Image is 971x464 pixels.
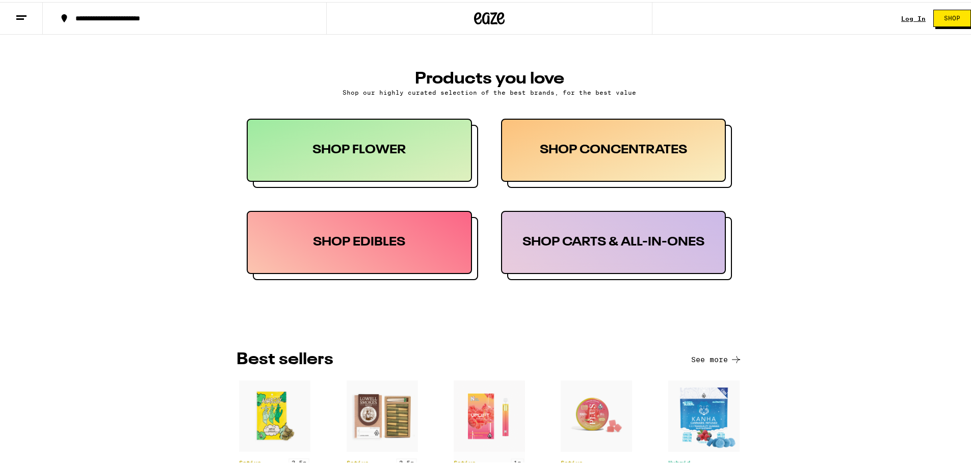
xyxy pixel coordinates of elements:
[691,351,742,364] button: See more
[247,209,472,272] div: SHOP EDIBLES
[501,209,726,272] div: SHOP CARTS & ALL-IN-ONES
[247,69,732,85] h3: PRODUCTS YOU LOVE
[944,13,960,19] span: Shop
[247,117,472,180] div: SHOP FLOWER
[237,349,333,366] h3: BEST SELLERS
[501,117,732,186] button: SHOP CONCENTRATES
[501,117,726,180] div: SHOP CONCENTRATES
[901,13,926,20] a: Log In
[933,8,971,25] button: Shop
[6,7,73,15] span: Hi. Need any help?
[247,209,478,278] button: SHOP EDIBLES
[501,209,732,278] button: SHOP CARTS & ALL-IN-ONES
[247,117,478,186] button: SHOP FLOWER
[247,87,732,94] p: Shop our highly curated selection of the best brands, for the best value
